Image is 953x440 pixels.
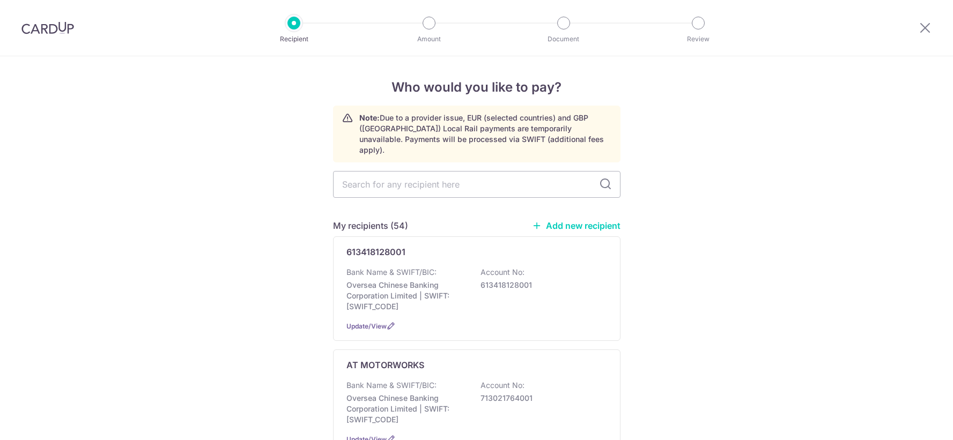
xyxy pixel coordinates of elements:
p: Amount [389,34,469,44]
p: AT MOTORWORKS [346,359,424,371]
a: Add new recipient [532,220,620,231]
input: Search for any recipient here [333,171,620,198]
p: Document [524,34,603,44]
p: 713021764001 [481,393,601,404]
a: Update/View [346,322,387,330]
p: Bank Name & SWIFT/BIC: [346,267,437,278]
strong: Note: [359,113,380,122]
p: 613418128001 [346,245,405,258]
p: Review [659,34,738,44]
h5: My recipients (54) [333,219,408,232]
p: Oversea Chinese Banking Corporation Limited | SWIFT: [SWIFT_CODE] [346,393,467,425]
p: Account No: [481,267,524,278]
p: Oversea Chinese Banking Corporation Limited | SWIFT: [SWIFT_CODE] [346,280,467,312]
p: 613418128001 [481,280,601,290]
img: CardUp [21,21,74,34]
p: Account No: [481,380,524,391]
p: Due to a provider issue, EUR (selected countries) and GBP ([GEOGRAPHIC_DATA]) Local Rail payments... [359,113,611,155]
p: Bank Name & SWIFT/BIC: [346,380,437,391]
p: Recipient [254,34,334,44]
h4: Who would you like to pay? [333,78,620,97]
